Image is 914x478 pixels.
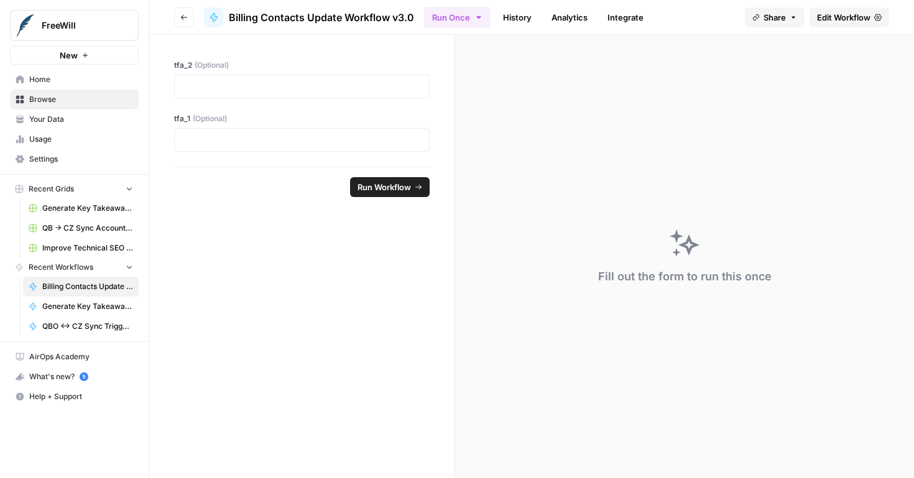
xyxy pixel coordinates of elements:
[193,113,227,124] span: (Optional)
[10,258,139,277] button: Recent Workflows
[174,113,430,124] label: tfa_1
[810,7,889,27] a: Edit Workflow
[544,7,595,27] a: Analytics
[29,94,133,105] span: Browse
[10,46,139,65] button: New
[23,218,139,238] a: QB -> CZ Sync Account Matching
[10,70,139,90] a: Home
[82,374,85,380] text: 5
[29,351,133,362] span: AirOps Academy
[42,242,133,254] span: Improve Technical SEO for Page
[598,268,772,285] div: Fill out the form to run this once
[229,10,414,25] span: Billing Contacts Update Workflow v3.0
[42,301,133,312] span: Generate Key Takeaways from Webinar Transcript
[60,49,78,62] span: New
[10,90,139,109] a: Browse
[42,19,117,32] span: FreeWill
[42,203,133,214] span: Generate Key Takeaways from Webinar Transcripts
[496,7,539,27] a: History
[174,60,430,71] label: tfa_2
[14,14,37,37] img: FreeWill Logo
[10,367,139,387] button: What's new? 5
[10,109,139,129] a: Your Data
[29,114,133,125] span: Your Data
[10,387,139,407] button: Help + Support
[745,7,805,27] button: Share
[358,181,411,193] span: Run Workflow
[42,321,133,332] span: QBO <-> CZ Sync Trigger (Invoices & Contacts)
[10,129,139,149] a: Usage
[10,180,139,198] button: Recent Grids
[600,7,651,27] a: Integrate
[29,262,93,273] span: Recent Workflows
[195,60,229,71] span: (Optional)
[29,183,74,195] span: Recent Grids
[350,177,430,197] button: Run Workflow
[23,296,139,316] a: Generate Key Takeaways from Webinar Transcript
[764,11,786,24] span: Share
[10,149,139,169] a: Settings
[11,367,138,386] div: What's new?
[10,10,139,41] button: Workspace: FreeWill
[29,391,133,402] span: Help + Support
[29,74,133,85] span: Home
[80,372,88,381] a: 5
[29,154,133,165] span: Settings
[204,7,414,27] a: Billing Contacts Update Workflow v3.0
[23,198,139,218] a: Generate Key Takeaways from Webinar Transcripts
[29,134,133,145] span: Usage
[817,11,870,24] span: Edit Workflow
[10,347,139,367] a: AirOps Academy
[42,223,133,234] span: QB -> CZ Sync Account Matching
[424,7,491,28] button: Run Once
[23,277,139,296] a: Billing Contacts Update Workflow v3.0
[23,238,139,258] a: Improve Technical SEO for Page
[42,281,133,292] span: Billing Contacts Update Workflow v3.0
[23,316,139,336] a: QBO <-> CZ Sync Trigger (Invoices & Contacts)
